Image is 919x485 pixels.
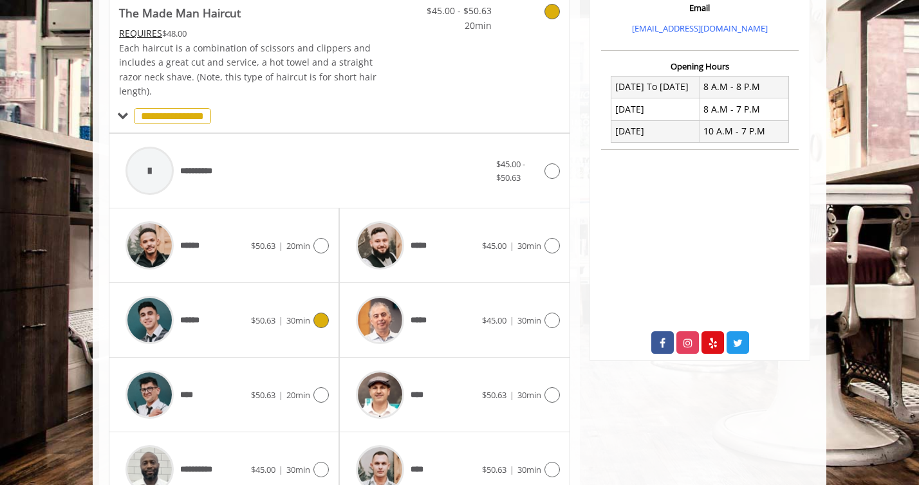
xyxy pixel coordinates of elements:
[251,464,275,475] span: $45.00
[286,315,310,326] span: 30min
[251,240,275,252] span: $50.63
[482,240,506,252] span: $45.00
[611,76,700,98] td: [DATE] To [DATE]
[510,389,514,401] span: |
[286,464,310,475] span: 30min
[700,76,788,98] td: 8 A.M - 8 P.M
[496,158,525,183] span: $45.00 - $50.63
[119,27,162,39] span: This service needs some Advance to be paid before we block your appointment
[286,389,310,401] span: 20min
[251,389,275,401] span: $50.63
[517,464,541,475] span: 30min
[482,389,506,401] span: $50.63
[700,120,788,142] td: 10 A.M - 7 P.M
[482,315,506,326] span: $45.00
[611,98,700,120] td: [DATE]
[279,389,283,401] span: |
[119,26,378,41] div: $48.00
[510,240,514,252] span: |
[279,315,283,326] span: |
[601,62,799,71] h3: Opening Hours
[119,42,376,97] span: Each haircut is a combination of scissors and clippers and includes a great cut and service, a ho...
[416,19,492,33] span: 20min
[510,315,514,326] span: |
[517,240,541,252] span: 30min
[482,464,506,475] span: $50.63
[416,4,492,18] span: $45.00 - $50.63
[251,315,275,326] span: $50.63
[517,389,541,401] span: 30min
[604,3,795,12] h3: Email
[510,464,514,475] span: |
[279,464,283,475] span: |
[279,240,283,252] span: |
[286,240,310,252] span: 20min
[517,315,541,326] span: 30min
[119,4,241,22] b: The Made Man Haircut
[700,98,788,120] td: 8 A.M - 7 P.M
[632,23,768,34] a: [EMAIL_ADDRESS][DOMAIN_NAME]
[611,120,700,142] td: [DATE]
